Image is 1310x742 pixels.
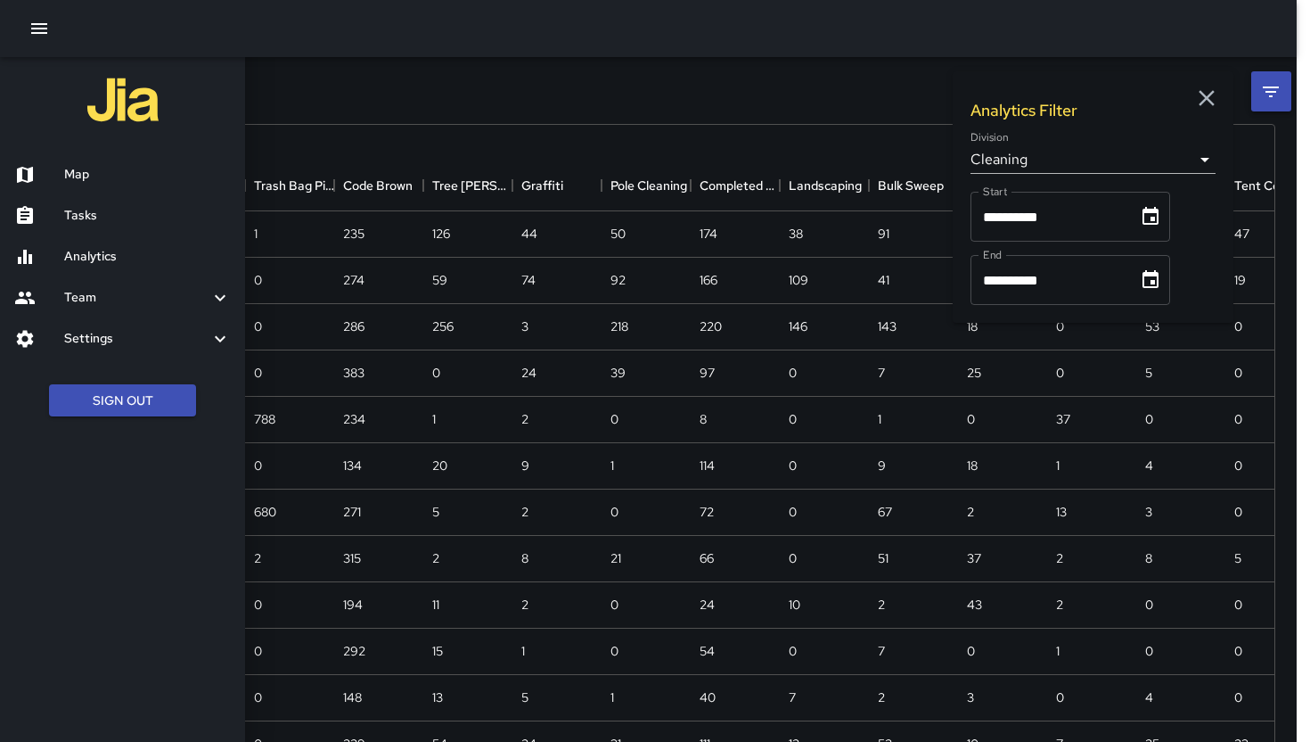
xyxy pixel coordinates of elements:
[64,288,209,308] h6: Team
[64,329,209,349] h6: Settings
[64,247,231,267] h6: Analytics
[49,384,196,417] button: Sign Out
[64,165,231,185] h6: Map
[87,64,159,136] img: jia-logo
[64,206,231,226] h6: Tasks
